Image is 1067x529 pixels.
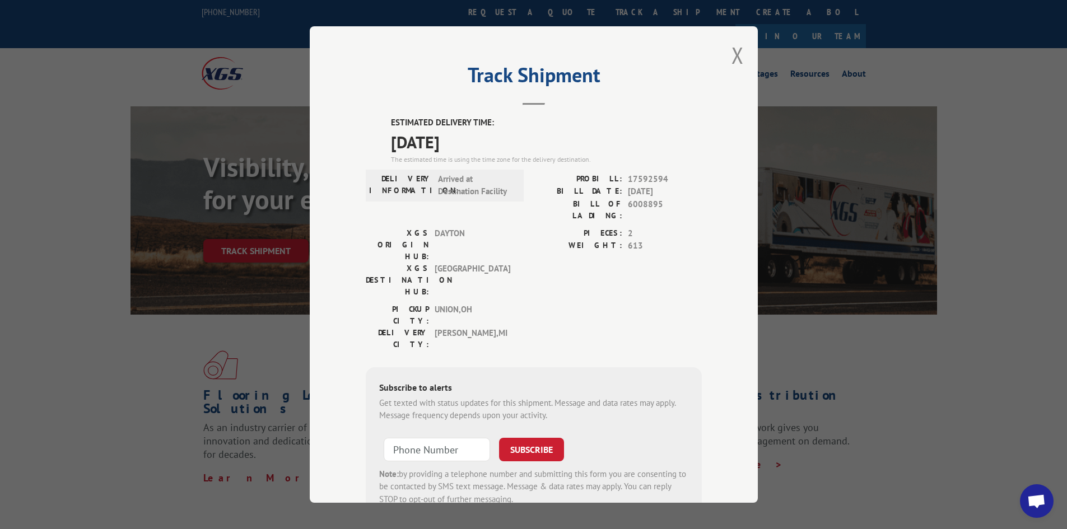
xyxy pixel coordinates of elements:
[366,303,429,327] label: PICKUP CITY:
[534,173,622,186] label: PROBILL:
[628,198,702,222] span: 6008895
[628,227,702,240] span: 2
[379,469,399,479] strong: Note:
[366,327,429,350] label: DELIVERY CITY:
[628,240,702,252] span: 613
[435,327,510,350] span: [PERSON_NAME] , MI
[391,116,702,129] label: ESTIMATED DELIVERY TIME:
[384,438,490,461] input: Phone Number
[366,67,702,88] h2: Track Shipment
[534,185,622,198] label: BILL DATE:
[379,468,688,506] div: by providing a telephone number and submitting this form you are consenting to be contacted by SM...
[435,303,510,327] span: UNION , OH
[731,40,744,70] button: Close modal
[435,263,510,298] span: [GEOGRAPHIC_DATA]
[366,263,429,298] label: XGS DESTINATION HUB:
[435,227,510,263] span: DAYTON
[628,185,702,198] span: [DATE]
[438,173,514,198] span: Arrived at Destination Facility
[391,129,702,155] span: [DATE]
[628,173,702,186] span: 17592594
[369,173,432,198] label: DELIVERY INFORMATION:
[366,227,429,263] label: XGS ORIGIN HUB:
[534,240,622,252] label: WEIGHT:
[534,227,622,240] label: PIECES:
[1020,484,1054,518] a: Open chat
[499,438,564,461] button: SUBSCRIBE
[534,198,622,222] label: BILL OF LADING:
[391,155,702,165] div: The estimated time is using the time zone for the delivery destination.
[379,381,688,397] div: Subscribe to alerts
[379,397,688,422] div: Get texted with status updates for this shipment. Message and data rates may apply. Message frequ...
